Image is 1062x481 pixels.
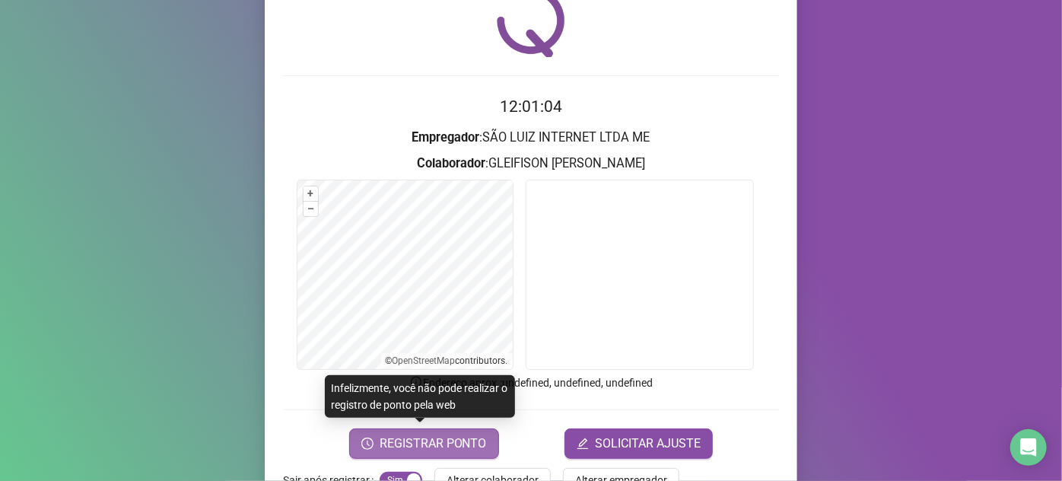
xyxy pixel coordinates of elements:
span: REGISTRAR PONTO [380,435,487,453]
strong: Empregador [412,130,480,145]
button: – [304,202,318,216]
h3: : SÃO LUIZ INTERNET LTDA ME [283,128,779,148]
strong: Colaborador [417,156,485,170]
span: clock-circle [361,438,374,450]
div: Open Intercom Messenger [1010,429,1047,466]
span: SOLICITAR AJUSTE [595,435,701,453]
li: © contributors. [386,355,508,366]
time: 12:01:04 [500,97,562,116]
p: Endereço aprox. : undefined, undefined, undefined [283,374,779,391]
h3: : GLEIFISON [PERSON_NAME] [283,154,779,174]
button: + [304,186,318,201]
button: REGISTRAR PONTO [349,428,499,459]
div: Infelizmente, você não pode realizar o registro de ponto pela web [325,375,515,418]
button: editSOLICITAR AJUSTE [564,428,713,459]
a: OpenStreetMap [393,355,456,366]
span: edit [577,438,589,450]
